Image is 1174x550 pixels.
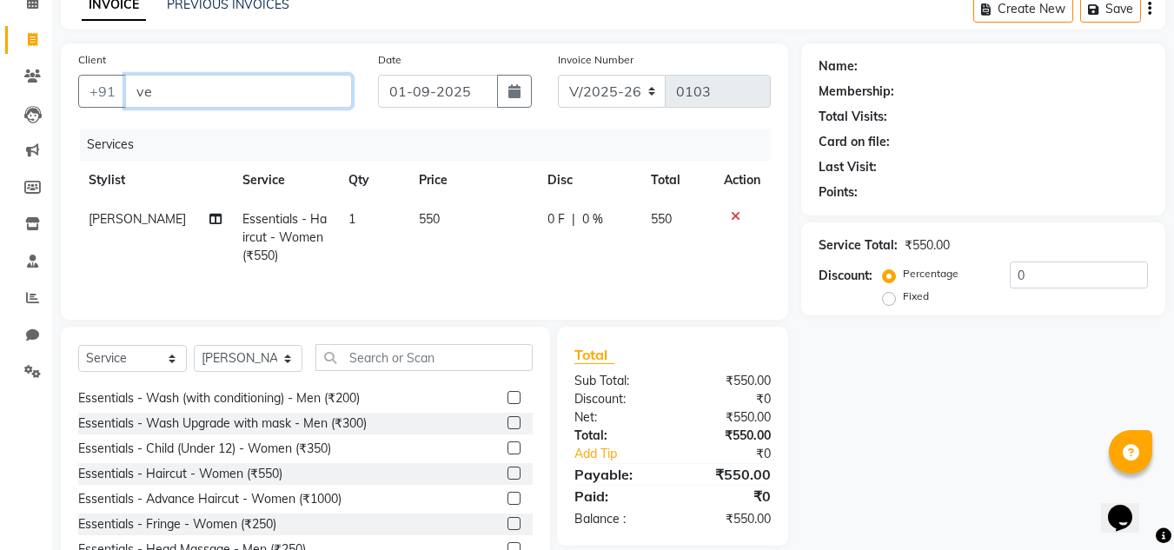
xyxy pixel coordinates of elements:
[561,486,673,507] div: Paid:
[905,236,950,255] div: ₹550.00
[89,211,186,227] span: [PERSON_NAME]
[819,133,890,151] div: Card on file:
[582,210,603,229] span: 0 %
[78,465,282,483] div: Essentials - Haircut - Women (₹550)
[673,408,784,427] div: ₹550.00
[673,510,784,528] div: ₹550.00
[78,515,276,533] div: Essentials - Fringe - Women (₹250)
[78,75,127,108] button: +91
[819,267,872,285] div: Discount:
[537,161,640,200] th: Disc
[78,52,106,68] label: Client
[561,408,673,427] div: Net:
[819,236,898,255] div: Service Total:
[242,211,327,263] span: Essentials - Haircut - Women (₹550)
[673,464,784,485] div: ₹550.00
[640,161,714,200] th: Total
[561,427,673,445] div: Total:
[547,210,565,229] span: 0 F
[561,390,673,408] div: Discount:
[819,57,858,76] div: Name:
[651,211,672,227] span: 550
[408,161,537,200] th: Price
[561,372,673,390] div: Sub Total:
[819,83,894,101] div: Membership:
[561,445,691,463] a: Add Tip
[378,52,401,68] label: Date
[78,161,232,200] th: Stylist
[692,445,785,463] div: ₹0
[78,389,360,408] div: Essentials - Wash (with conditioning) - Men (₹200)
[673,390,784,408] div: ₹0
[419,211,440,227] span: 550
[558,52,633,68] label: Invoice Number
[338,161,408,200] th: Qty
[1101,480,1157,533] iframe: chat widget
[561,464,673,485] div: Payable:
[572,210,575,229] span: |
[78,490,342,508] div: Essentials - Advance Haircut - Women (₹1000)
[673,486,784,507] div: ₹0
[819,108,887,126] div: Total Visits:
[713,161,771,200] th: Action
[78,414,367,433] div: Essentials - Wash Upgrade with mask - Men (₹300)
[574,346,614,364] span: Total
[561,510,673,528] div: Balance :
[80,129,784,161] div: Services
[903,288,929,304] label: Fixed
[125,75,352,108] input: Search by Name/Mobile/Email/Code
[232,161,338,200] th: Service
[348,211,355,227] span: 1
[903,266,958,282] label: Percentage
[819,183,858,202] div: Points:
[673,372,784,390] div: ₹550.00
[673,427,784,445] div: ₹550.00
[315,344,533,371] input: Search or Scan
[819,158,877,176] div: Last Visit:
[78,440,331,458] div: Essentials - Child (Under 12) - Women (₹350)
